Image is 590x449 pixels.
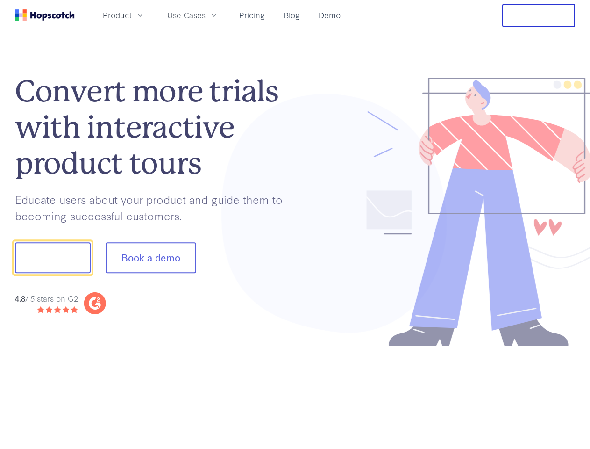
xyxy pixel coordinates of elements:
a: Home [15,9,75,21]
a: Pricing [235,7,269,23]
button: Product [97,7,150,23]
button: Show me! [15,243,91,274]
a: Blog [280,7,304,23]
button: Free Trial [502,4,575,27]
a: Demo [315,7,344,23]
button: Use Cases [162,7,224,23]
span: Use Cases [167,9,206,21]
span: Product [103,9,132,21]
h1: Convert more trials with interactive product tours [15,73,295,181]
div: / 5 stars on G2 [15,293,78,304]
button: Book a demo [106,243,196,274]
strong: 4.8 [15,293,25,304]
p: Educate users about your product and guide them to becoming successful customers. [15,191,295,224]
